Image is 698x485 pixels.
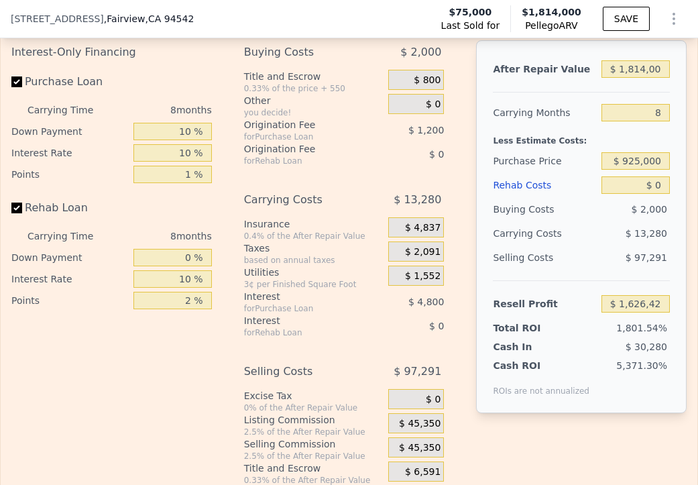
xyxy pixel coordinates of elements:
[493,359,589,372] div: Cash ROI
[244,279,384,290] div: 3¢ per Finished Square Foot
[399,418,441,430] span: $ 45,350
[408,125,444,136] span: $ 1,200
[27,99,95,121] div: Carrying Time
[394,188,441,212] span: $ 13,280
[244,402,384,413] div: 0% of the After Repair Value
[626,341,667,352] span: $ 30,280
[493,372,589,396] div: ROIs are not annualized
[244,131,361,142] div: for Purchase Loan
[244,314,361,327] div: Interest
[244,83,384,94] div: 0.33% of the price + 550
[426,394,441,406] span: $ 0
[493,292,595,316] div: Resell Profit
[244,360,361,384] div: Selling Costs
[11,290,128,311] div: Points
[11,247,128,268] div: Down Payment
[493,246,595,270] div: Selling Costs
[244,241,384,255] div: Taxes
[244,156,361,166] div: for Rehab Loan
[244,217,384,231] div: Insurance
[244,40,361,64] div: Buying Costs
[244,303,361,314] div: for Purchase Loan
[626,252,667,263] span: $ 97,291
[405,246,441,258] span: $ 2,091
[414,74,441,87] span: $ 800
[244,188,361,212] div: Carrying Costs
[493,221,561,246] div: Carrying Costs
[616,323,667,333] span: 1,801.54%
[493,149,595,173] div: Purchase Price
[11,70,128,94] label: Purchase Loan
[100,225,212,247] div: 8 months
[104,12,194,25] span: , Fairview
[244,290,361,303] div: Interest
[11,164,128,185] div: Points
[11,196,128,220] label: Rehab Loan
[100,99,212,121] div: 8 months
[11,121,128,142] div: Down Payment
[426,99,441,111] span: $ 0
[244,437,384,451] div: Selling Commission
[449,5,492,19] span: $75,000
[394,360,441,384] span: $ 97,291
[244,70,384,83] div: Title and Escrow
[408,297,444,307] span: $ 4,800
[244,231,384,241] div: 0.4% of the After Repair Value
[399,442,441,454] span: $ 45,350
[626,228,667,239] span: $ 13,280
[244,451,384,462] div: 2.5% of the After Repair Value
[244,107,384,118] div: you decide!
[11,142,128,164] div: Interest Rate
[493,173,595,197] div: Rehab Costs
[11,12,104,25] span: [STREET_ADDRESS]
[244,142,361,156] div: Origination Fee
[522,19,581,32] span: Pellego ARV
[632,204,667,215] span: $ 2,000
[493,321,557,335] div: Total ROI
[11,76,22,87] input: Purchase Loan
[660,5,687,32] button: Show Options
[244,266,384,279] div: Utilities
[429,149,444,160] span: $ 0
[522,7,581,17] span: $1,814,000
[603,7,650,31] button: SAVE
[244,413,384,427] div: Listing Commission
[244,255,384,266] div: based on annual taxes
[11,40,212,64] div: Interest-Only Financing
[27,225,95,247] div: Carrying Time
[11,203,22,213] input: Rehab Loan
[493,197,595,221] div: Buying Costs
[441,19,500,32] span: Last Sold for
[493,340,557,354] div: Cash In
[429,321,444,331] span: $ 0
[146,13,194,24] span: , CA 94542
[244,327,361,338] div: for Rehab Loan
[493,57,595,81] div: After Repair Value
[493,125,670,149] div: Less Estimate Costs:
[244,94,384,107] div: Other
[493,101,595,125] div: Carrying Months
[244,427,384,437] div: 2.5% of the After Repair Value
[11,268,128,290] div: Interest Rate
[244,389,384,402] div: Excise Tax
[405,222,441,234] span: $ 4,837
[244,118,361,131] div: Origination Fee
[616,360,667,371] span: 5,371.30%
[400,40,441,64] span: $ 2,000
[405,466,441,478] span: $ 6,591
[405,270,441,282] span: $ 1,552
[244,462,384,475] div: Title and Escrow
